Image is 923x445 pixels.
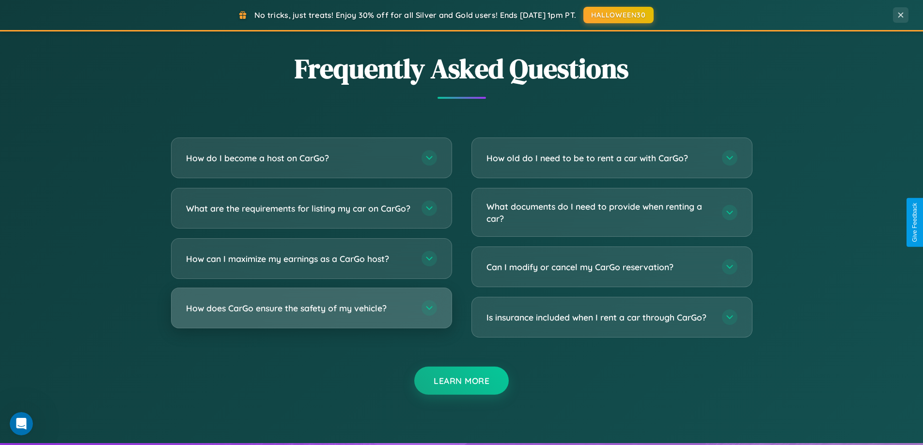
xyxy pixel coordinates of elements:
button: HALLOWEEN30 [583,7,654,23]
h3: How can I maximize my earnings as a CarGo host? [186,253,412,265]
h2: Frequently Asked Questions [171,50,752,87]
iframe: Intercom live chat [10,412,33,435]
span: No tricks, just treats! Enjoy 30% off for all Silver and Gold users! Ends [DATE] 1pm PT. [254,10,576,20]
h3: How old do I need to be to rent a car with CarGo? [486,152,712,164]
button: Learn More [414,367,509,395]
h3: What are the requirements for listing my car on CarGo? [186,202,412,215]
h3: How does CarGo ensure the safety of my vehicle? [186,302,412,314]
h3: How do I become a host on CarGo? [186,152,412,164]
h3: Can I modify or cancel my CarGo reservation? [486,261,712,273]
h3: Is insurance included when I rent a car through CarGo? [486,311,712,323]
div: Give Feedback [911,203,918,242]
h3: What documents do I need to provide when renting a car? [486,200,712,224]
